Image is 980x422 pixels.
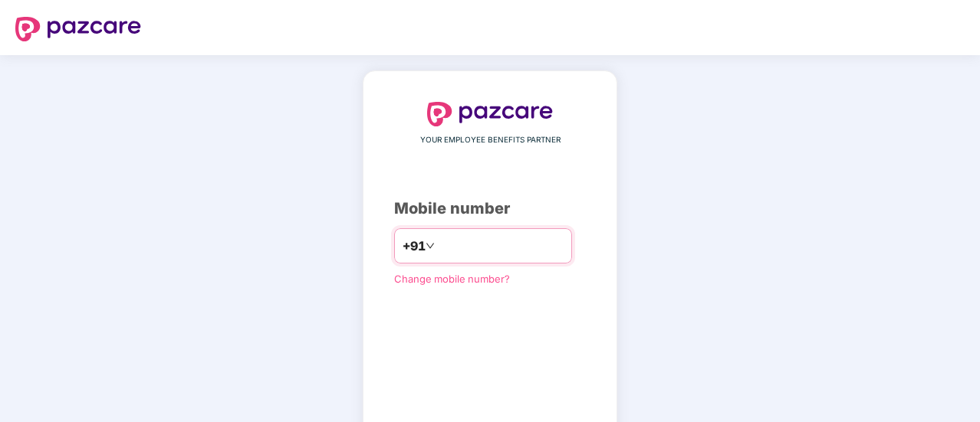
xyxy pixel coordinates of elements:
span: +91 [403,237,426,256]
a: Change mobile number? [394,273,510,285]
div: Mobile number [394,197,586,221]
span: down [426,241,435,250]
img: logo [15,17,141,41]
img: logo [427,102,553,126]
span: YOUR EMPLOYEE BENEFITS PARTNER [420,134,561,146]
